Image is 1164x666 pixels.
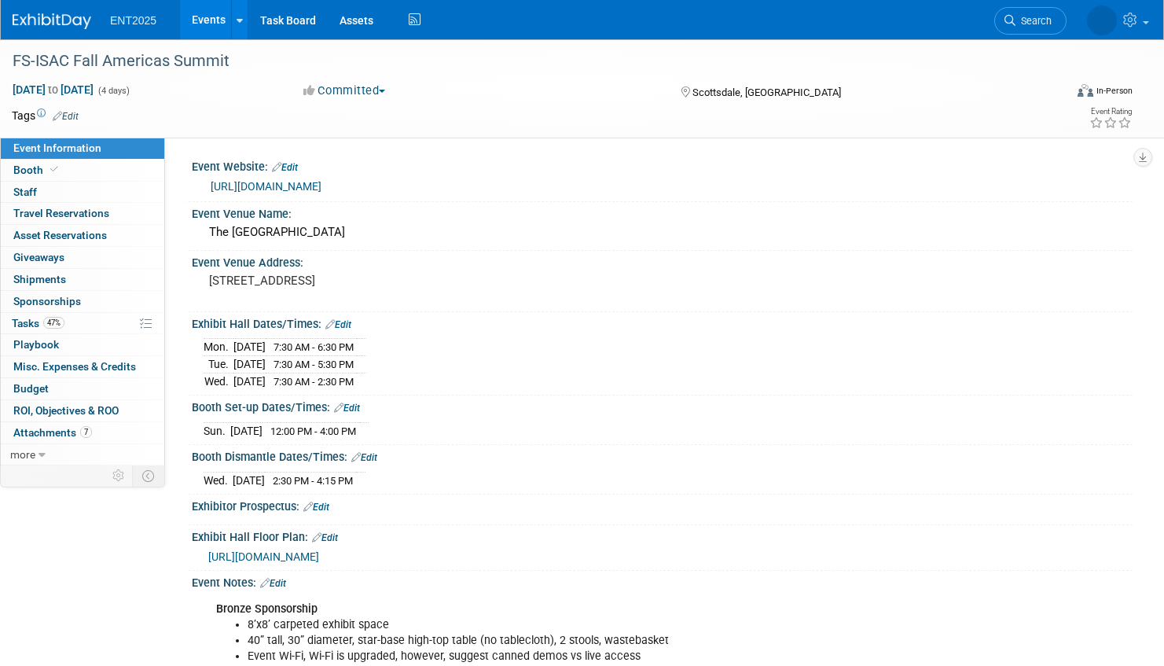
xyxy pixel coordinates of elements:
[110,14,156,27] span: ENT2025
[192,312,1133,333] div: Exhibit Hall Dates/Times:
[965,82,1133,105] div: Event Format
[43,317,64,329] span: 47%
[1089,108,1132,116] div: Event Rating
[1096,85,1133,97] div: In-Person
[260,578,286,589] a: Edit
[274,376,354,388] span: 7:30 AM - 2:30 PM
[1,422,164,443] a: Attachments7
[273,475,353,487] span: 2:30 PM - 4:15 PM
[233,339,266,356] td: [DATE]
[1,291,164,312] a: Sponsorships
[192,251,1133,270] div: Event Venue Address:
[13,338,59,351] span: Playbook
[334,403,360,414] a: Edit
[1,247,164,268] a: Giveaways
[13,360,136,373] span: Misc. Expenses & Credits
[994,7,1067,35] a: Search
[274,341,354,353] span: 7:30 AM - 6:30 PM
[46,83,61,96] span: to
[13,229,107,241] span: Asset Reservations
[1,400,164,421] a: ROI, Objectives & ROO
[192,495,1133,515] div: Exhibitor Prospectus:
[192,445,1133,465] div: Booth Dismantle Dates/Times:
[192,202,1133,222] div: Event Venue Name:
[13,186,37,198] span: Staff
[351,452,377,463] a: Edit
[209,274,567,288] pre: [STREET_ADDRESS]
[272,162,298,173] a: Edit
[298,83,391,99] button: Committed
[204,472,233,488] td: Wed.
[192,155,1133,175] div: Event Website:
[13,382,49,395] span: Budget
[12,83,94,97] span: [DATE] [DATE]
[204,373,233,389] td: Wed.
[216,602,318,616] b: Bronze Sponsorship
[53,111,79,122] a: Edit
[204,220,1121,245] div: The [GEOGRAPHIC_DATA]
[13,426,92,439] span: Attachments
[1,138,164,159] a: Event Information
[13,13,91,29] img: ExhibitDay
[12,317,64,329] span: Tasks
[192,525,1133,546] div: Exhibit Hall Floor Plan:
[248,633,942,649] li: 40” tall, 30” diameter, star-base high-top table (no tablecloth), 2 stools, wastebasket
[80,426,92,438] span: 7
[1,444,164,465] a: more
[248,649,942,664] li: Event Wi-Fi, Wi-Fi is upgraded, however, suggest canned demos vs live access
[1,182,164,203] a: Staff
[1,356,164,377] a: Misc. Expenses & Credits
[13,164,61,176] span: Booth
[211,180,321,193] a: [URL][DOMAIN_NAME]
[10,448,35,461] span: more
[233,472,265,488] td: [DATE]
[204,422,230,439] td: Sun.
[312,532,338,543] a: Edit
[105,465,133,486] td: Personalize Event Tab Strip
[233,356,266,373] td: [DATE]
[325,319,351,330] a: Edit
[270,425,356,437] span: 12:00 PM - 4:00 PM
[1,378,164,399] a: Budget
[204,339,233,356] td: Mon.
[303,502,329,513] a: Edit
[13,251,64,263] span: Giveaways
[13,142,101,154] span: Event Information
[204,356,233,373] td: Tue.
[1015,15,1052,27] span: Search
[13,404,119,417] span: ROI, Objectives & ROO
[1,334,164,355] a: Playbook
[50,165,58,174] i: Booth reservation complete
[1,225,164,246] a: Asset Reservations
[1078,84,1093,97] img: Format-Inperson.png
[274,359,354,370] span: 7:30 AM - 5:30 PM
[233,373,266,389] td: [DATE]
[13,207,109,219] span: Travel Reservations
[97,86,130,96] span: (4 days)
[133,465,165,486] td: Toggle Event Tabs
[12,108,79,123] td: Tags
[1,269,164,290] a: Shipments
[13,295,81,307] span: Sponsorships
[1,313,164,334] a: Tasks47%
[192,571,1133,591] div: Event Notes:
[1,160,164,181] a: Booth
[7,47,1037,75] div: FS-ISAC Fall Americas Summit
[1,203,164,224] a: Travel Reservations
[192,396,1133,416] div: Booth Set-up Dates/Times:
[13,273,66,285] span: Shipments
[230,422,263,439] td: [DATE]
[1087,6,1117,35] img: Rose Bodin
[248,617,942,633] li: 8’x8’ carpeted exhibit space
[208,550,319,563] a: [URL][DOMAIN_NAME]
[692,86,841,98] span: Scottsdale, [GEOGRAPHIC_DATA]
